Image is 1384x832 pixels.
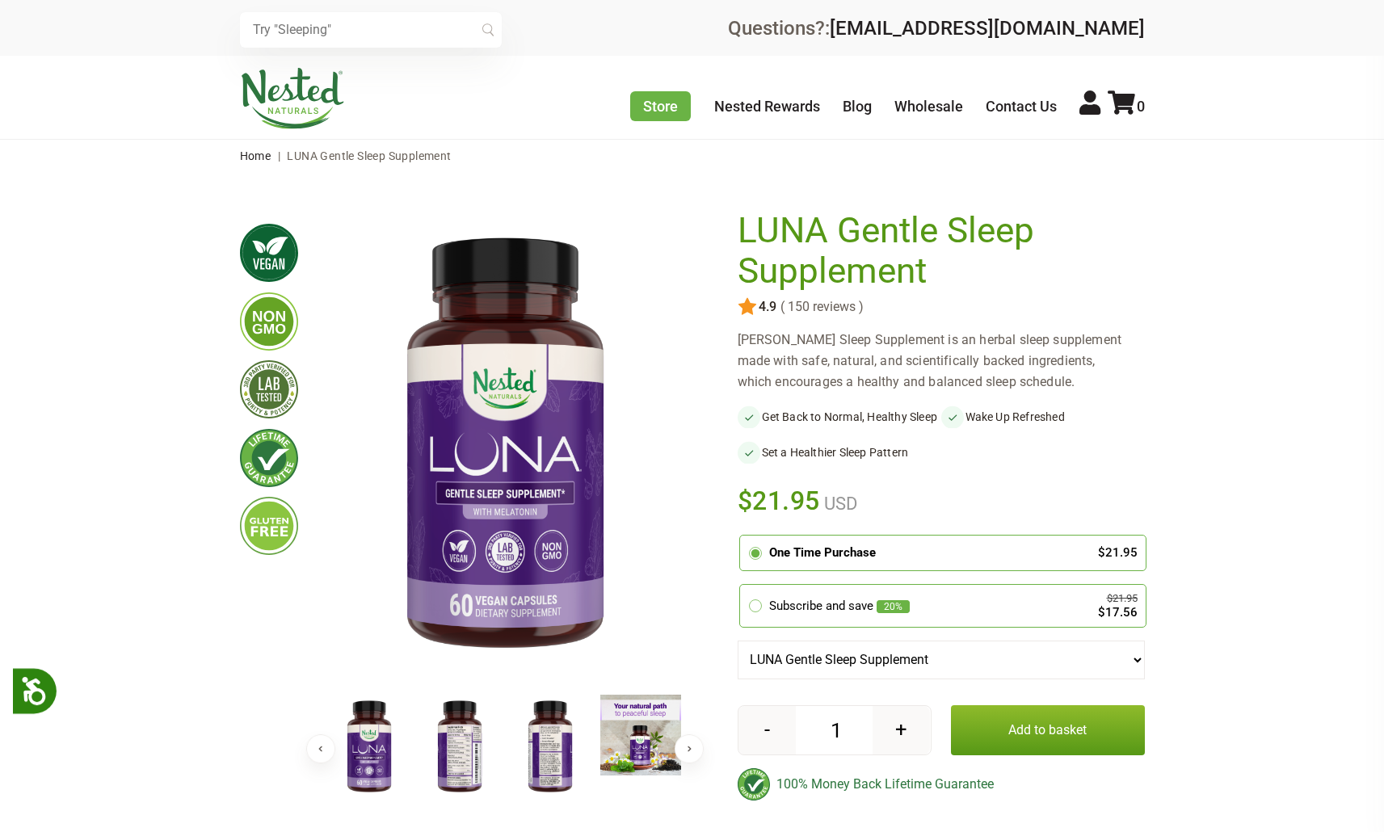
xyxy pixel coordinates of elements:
[240,497,298,555] img: glutenfree
[675,734,704,763] button: Next
[738,405,941,428] li: Get Back to Normal, Healthy Sleep
[757,300,776,314] span: 4.9
[240,224,298,282] img: vegan
[738,768,1145,800] div: 100% Money Back Lifetime Guarantee
[240,12,502,48] input: Try "Sleeping"
[287,149,451,162] span: LUNA Gentle Sleep Supplement
[986,98,1057,115] a: Contact Us
[873,706,930,754] button: +
[306,734,335,763] button: Previous
[240,292,298,351] img: gmofree
[738,768,770,800] img: badge-lifetimeguarantee-color.svg
[274,149,284,162] span: |
[820,494,857,514] span: USD
[738,297,757,317] img: star.svg
[240,140,1145,172] nav: breadcrumbs
[738,330,1145,393] div: [PERSON_NAME] Sleep Supplement is an herbal sleep supplement made with safe, natural, and scienti...
[329,695,410,800] img: LUNA Gentle Sleep Supplement
[419,695,500,800] img: LUNA Gentle Sleep Supplement
[941,405,1145,428] li: Wake Up Refreshed
[1108,98,1145,115] a: 0
[510,695,591,800] img: LUNA Gentle Sleep Supplement
[240,149,271,162] a: Home
[894,98,963,115] a: Wholesale
[1137,98,1145,115] span: 0
[843,98,872,115] a: Blog
[738,483,821,519] span: $21.95
[600,695,681,775] img: LUNA Gentle Sleep Supplement
[240,360,298,418] img: thirdpartytested
[728,19,1145,38] div: Questions?:
[830,17,1145,40] a: [EMAIL_ADDRESS][DOMAIN_NAME]
[738,211,1137,291] h1: LUNA Gentle Sleep Supplement
[776,300,864,314] span: ( 150 reviews )
[324,211,686,681] img: LUNA Gentle Sleep Supplement
[738,706,796,754] button: -
[240,429,298,487] img: lifetimeguarantee
[738,441,941,464] li: Set a Healthier Sleep Pattern
[630,91,691,121] a: Store
[240,68,345,129] img: Nested Naturals
[714,98,820,115] a: Nested Rewards
[951,705,1145,755] button: Add to basket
